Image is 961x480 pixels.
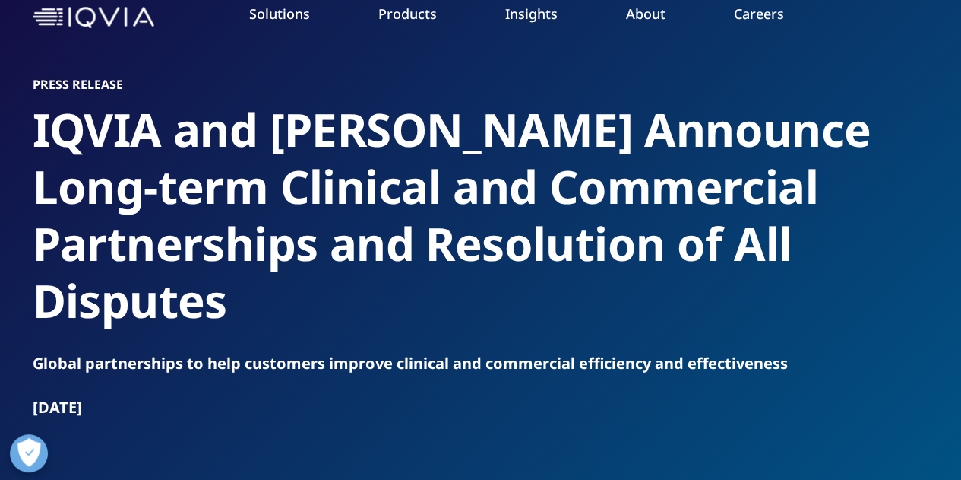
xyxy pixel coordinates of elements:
[378,5,437,23] a: Products
[33,77,929,92] h1: Press Release
[249,5,310,23] a: Solutions
[626,5,665,23] a: About
[33,397,929,418] div: [DATE]
[734,5,784,23] a: Careers
[33,353,929,374] div: Global partnerships to help customers improve clinical and commercial efficiency and effectiveness
[10,434,48,472] button: Open Preferences
[33,7,154,29] img: IQVIA Healthcare Information Technology and Pharma Clinical Research Company
[33,101,929,329] h2: IQVIA and [PERSON_NAME] Announce Long-term Clinical and Commercial Partnerships and Resolution of...
[505,5,558,23] a: Insights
